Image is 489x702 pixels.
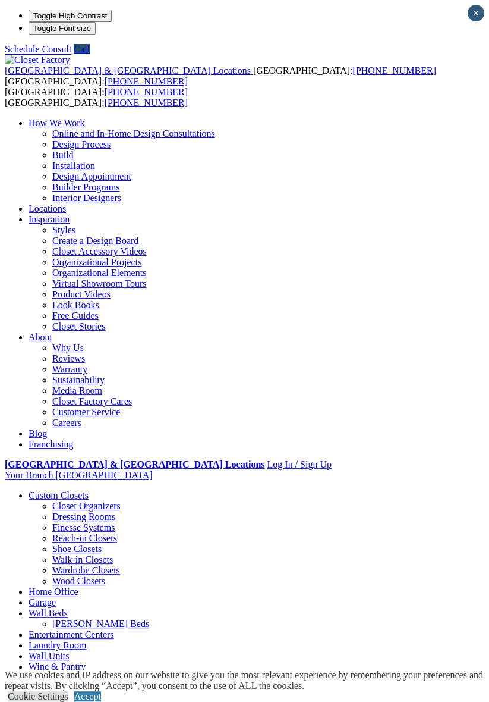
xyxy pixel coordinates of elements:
a: How We Work [29,118,85,128]
a: Product Videos [52,289,111,299]
a: Inspiration [29,214,70,224]
span: [GEOGRAPHIC_DATA]: [GEOGRAPHIC_DATA]: [5,87,188,108]
a: Your Branch [GEOGRAPHIC_DATA] [5,470,153,480]
a: Customer Service [52,407,120,417]
a: Garage [29,597,56,607]
a: Finesse Systems [52,522,115,532]
span: Toggle High Contrast [33,11,107,20]
a: Why Us [52,343,84,353]
a: Entertainment Centers [29,629,114,640]
a: Shoe Closets [52,544,102,554]
button: Toggle High Contrast [29,10,112,22]
a: Online and In-Home Design Consultations [52,129,215,139]
a: [PHONE_NUMBER] [105,76,188,86]
a: Sustainability [52,375,105,385]
a: Wall Beds [29,608,68,618]
a: About [29,332,52,342]
button: Toggle Font size [29,22,96,35]
a: Builder Programs [52,182,119,192]
a: Design Process [52,139,111,149]
span: [GEOGRAPHIC_DATA] [55,470,152,480]
span: [GEOGRAPHIC_DATA] & [GEOGRAPHIC_DATA] Locations [5,65,251,76]
a: Free Guides [52,311,99,321]
a: Schedule Consult [5,44,71,54]
a: [GEOGRAPHIC_DATA] & [GEOGRAPHIC_DATA] Locations [5,459,264,469]
a: [PHONE_NUMBER] [352,65,436,76]
a: [GEOGRAPHIC_DATA] & [GEOGRAPHIC_DATA] Locations [5,65,253,76]
a: Closet Accessory Videos [52,246,147,256]
a: [PHONE_NUMBER] [105,98,188,108]
a: Styles [52,225,75,235]
a: Wall Units [29,651,69,661]
a: Organizational Projects [52,257,141,267]
a: Warranty [52,364,87,374]
a: Franchising [29,439,74,449]
a: Wine & Pantry [29,662,86,672]
a: Blog [29,428,47,438]
a: Media Room [52,386,102,396]
a: Reach-in Closets [52,533,117,543]
a: Locations [29,203,66,214]
a: Custom Closets [29,490,89,500]
a: Walk-in Closets [52,554,113,565]
a: Call [74,44,90,54]
a: Organizational Elements [52,268,146,278]
a: Installation [52,161,95,171]
a: Wood Closets [52,576,105,586]
button: Close [468,5,484,21]
a: Design Appointment [52,171,131,181]
a: Interior Designers [52,193,121,203]
a: [PERSON_NAME] Beds [52,619,149,629]
a: Home Office [29,587,78,597]
a: Dressing Rooms [52,512,115,522]
img: Closet Factory [5,55,70,65]
a: Wardrobe Closets [52,565,120,575]
a: Laundry Room [29,640,86,650]
span: Your Branch [5,470,53,480]
a: Cookie Settings [8,691,68,701]
a: Build [52,150,74,160]
a: Closet Stories [52,321,105,331]
a: Create a Design Board [52,236,138,246]
a: [PHONE_NUMBER] [105,87,188,97]
div: We use cookies and IP address on our website to give you the most relevant experience by remember... [5,670,489,691]
a: Closet Organizers [52,501,121,511]
a: Log In / Sign Up [267,459,331,469]
span: Toggle Font size [33,24,91,33]
a: Closet Factory Cares [52,396,132,406]
a: Careers [52,418,81,428]
span: [GEOGRAPHIC_DATA]: [GEOGRAPHIC_DATA]: [5,65,436,86]
a: Look Books [52,300,99,310]
a: Accept [74,691,101,701]
a: Reviews [52,353,85,363]
a: Virtual Showroom Tours [52,278,147,289]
